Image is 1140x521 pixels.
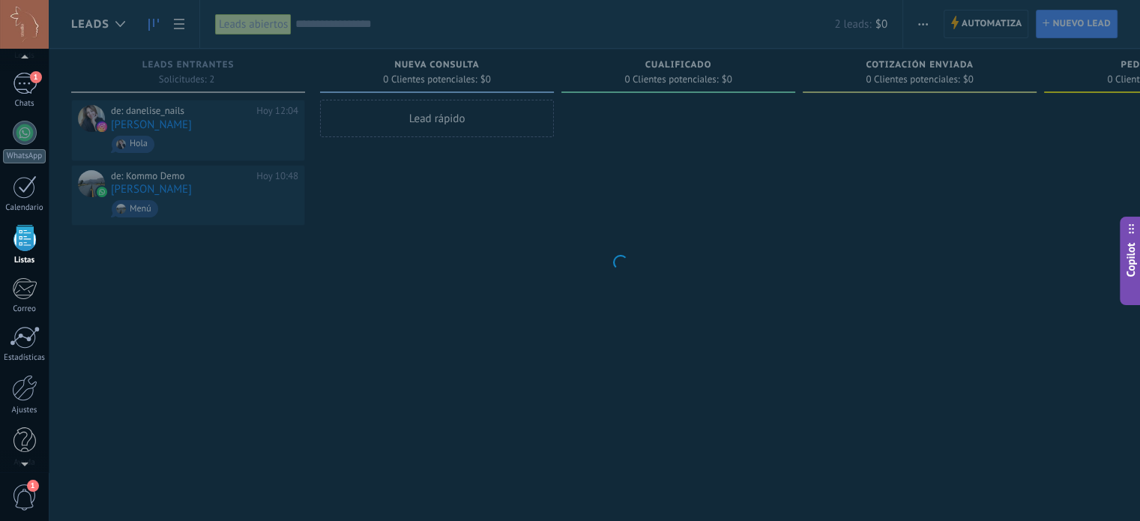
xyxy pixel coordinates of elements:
span: 1 [27,480,39,492]
div: Estadísticas [3,353,46,363]
div: Calendario [3,203,46,213]
span: Copilot [1124,242,1139,277]
div: Chats [3,99,46,109]
div: Listas [3,256,46,265]
div: Correo [3,304,46,314]
span: 1 [30,71,42,83]
div: Ajustes [3,406,46,415]
div: WhatsApp [3,149,46,163]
